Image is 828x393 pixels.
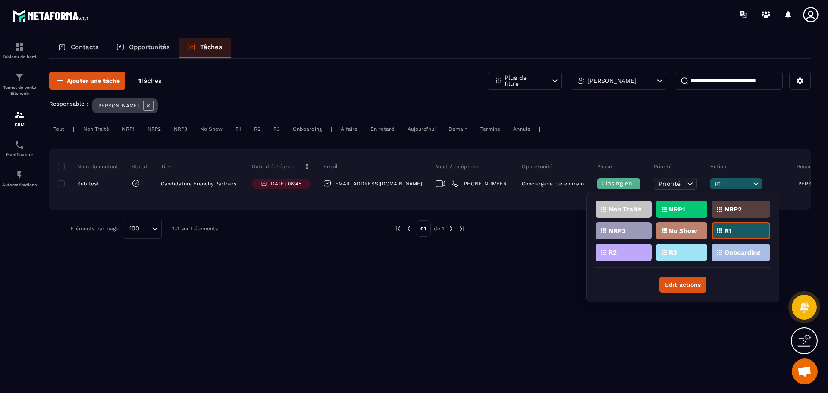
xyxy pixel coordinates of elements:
[330,126,332,132] p: |
[659,277,706,293] button: Edit actions
[669,249,677,255] p: R3
[179,38,231,58] a: Tâches
[405,225,413,233] img: prev
[71,43,99,51] p: Contacts
[12,8,90,23] img: logo
[608,228,626,234] p: NRP3
[669,228,697,234] p: No Show
[597,163,612,170] p: Phase
[60,163,118,170] p: Nom du contact
[448,181,449,187] span: |
[608,249,617,255] p: R2
[403,124,440,134] div: Aujourd'hui
[447,225,455,233] img: next
[2,182,37,187] p: Automatisations
[49,38,107,58] a: Contacts
[252,163,295,170] p: Date d’échéance
[269,181,301,187] p: [DATE] 08:45
[14,170,25,180] img: automations
[14,42,25,52] img: formation
[2,133,37,163] a: schedulerschedulerPlanificateur
[710,163,726,170] p: Action
[73,126,75,132] p: |
[79,124,113,134] div: Non Traité
[49,124,69,134] div: Tout
[659,180,681,187] span: Priorité
[126,224,142,233] span: 100
[458,225,466,233] img: next
[608,206,642,212] p: Non Traité
[172,226,218,232] p: 1-1 sur 1 éléments
[67,76,120,85] span: Ajouter une tâche
[724,228,731,234] p: R1
[143,124,165,134] div: NRP2
[323,163,338,170] p: Email
[2,54,37,59] p: Tableau de bord
[792,358,818,384] div: Ouvrir le chat
[107,38,179,58] a: Opportunités
[366,124,399,134] div: En retard
[132,163,147,170] p: Statut
[2,66,37,103] a: formationformationTunnel de vente Site web
[14,110,25,120] img: formation
[200,43,222,51] p: Tâches
[129,43,170,51] p: Opportunités
[161,181,236,187] p: Candidature Frenchy Partners
[2,152,37,157] p: Planificateur
[118,124,139,134] div: NRP1
[2,35,37,66] a: formationformationTableau de bord
[669,206,685,212] p: NRP1
[451,180,508,187] a: [PHONE_NUMBER]
[141,77,161,84] span: Tâches
[509,124,535,134] div: Annulé
[97,103,139,109] p: [PERSON_NAME]
[654,163,672,170] p: Priorité
[522,181,584,187] p: Conciergerie clé en main
[250,124,265,134] div: R2
[522,163,552,170] p: Opportunité
[138,77,161,85] p: 1
[602,180,651,187] span: Closing en cours
[169,124,191,134] div: NRP3
[161,163,172,170] p: Titre
[587,78,637,84] p: [PERSON_NAME]
[196,124,227,134] div: No Show
[715,180,751,187] span: R1
[539,126,541,132] p: |
[14,72,25,82] img: formation
[336,124,362,134] div: À faire
[505,75,543,87] p: Plus de filtre
[142,224,150,233] input: Search for option
[444,124,472,134] div: Demain
[476,124,505,134] div: Terminé
[416,220,431,237] p: 01
[724,206,742,212] p: NRP2
[724,249,760,255] p: Onboarding
[14,140,25,150] img: scheduler
[436,163,480,170] p: Meet / Téléphone
[231,124,245,134] div: R1
[2,103,37,133] a: formationformationCRM
[2,85,37,97] p: Tunnel de vente Site web
[49,72,125,90] button: Ajouter une tâche
[123,219,162,239] div: Search for option
[269,124,284,134] div: R3
[71,226,119,232] p: Éléments par page
[394,225,402,233] img: prev
[77,181,99,187] p: Seb test
[289,124,326,134] div: Onboarding
[2,122,37,127] p: CRM
[49,101,88,107] p: Responsable :
[2,163,37,194] a: automationsautomationsAutomatisations
[434,225,444,232] p: de 1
